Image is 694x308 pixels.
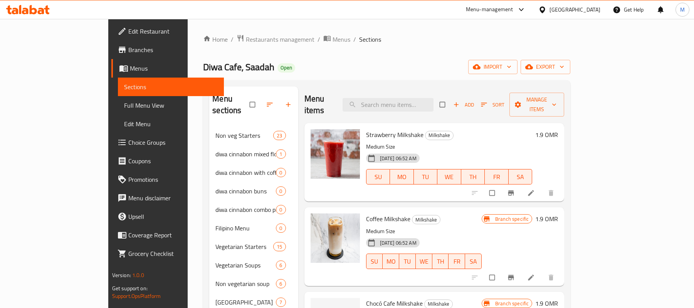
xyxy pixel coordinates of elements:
[311,129,360,179] img: Strawberry Milkshake
[231,35,234,44] li: /
[215,205,276,214] span: diwa cinnabon combo pack
[215,223,276,233] div: Filipino Menu
[437,169,461,184] button: WE
[111,133,224,152] a: Choice Groups
[277,64,295,71] span: Open
[370,256,380,267] span: SU
[276,261,286,270] div: items
[318,35,320,44] li: /
[128,193,218,203] span: Menu disclaimer
[425,131,454,140] div: Milkshake
[246,35,314,44] span: Restaurants management
[509,169,533,184] button: SA
[383,254,399,269] button: MO
[452,256,462,267] span: FR
[128,175,218,184] span: Promotions
[112,291,161,301] a: Support.OpsPlatform
[440,171,458,183] span: WE
[453,100,474,109] span: Add
[461,169,485,184] button: TH
[485,186,501,200] span: Select to update
[535,129,558,140] h6: 1.9 OMR
[209,182,298,200] div: diwa cinnabon buns0
[128,212,218,221] span: Upsell
[124,119,218,129] span: Edit Menu
[111,207,224,226] a: Upsell
[323,34,350,44] a: Menus
[527,189,536,197] a: Edit menu item
[111,226,224,244] a: Coverage Report
[502,269,521,286] button: Branch-specific-item
[209,274,298,293] div: Non vegetarian soup6
[366,169,390,184] button: SU
[451,99,476,111] span: Add item
[464,171,482,183] span: TH
[276,169,285,176] span: 0
[449,254,465,269] button: FR
[417,171,435,183] span: TU
[543,184,561,201] button: delete
[485,169,509,184] button: FR
[209,237,298,256] div: Vegetarian Starters15
[111,170,224,189] a: Promotions
[128,156,218,166] span: Coupons
[512,171,529,183] span: SA
[377,239,420,247] span: [DATE] 06:52 AM
[274,243,285,250] span: 15
[435,97,451,112] span: Select section
[432,254,449,269] button: TH
[128,138,218,147] span: Choice Groups
[304,93,334,116] h2: Menu items
[516,95,558,114] span: Manage items
[128,230,218,240] span: Coverage Report
[111,244,224,263] a: Grocery Checklist
[276,298,286,307] div: items
[416,254,432,269] button: WE
[212,93,249,116] h2: Menu sections
[399,254,416,269] button: TU
[353,35,356,44] li: /
[527,274,536,281] a: Edit menu item
[476,99,509,111] span: Sort items
[128,27,218,36] span: Edit Restaurant
[203,58,274,76] span: Diwa Cafe, Saadah
[209,219,298,237] div: Filipino Menu0
[118,78,224,96] a: Sections
[390,169,414,184] button: MO
[118,96,224,115] a: Full Menu View
[412,215,440,224] span: Milkshake
[111,189,224,207] a: Menu disclaimer
[311,213,360,263] img: Coffee Milkshake
[277,63,295,73] div: Open
[112,270,131,280] span: Version:
[474,62,511,72] span: import
[414,169,438,184] button: TU
[276,188,285,195] span: 0
[479,99,506,111] button: Sort
[680,5,685,14] span: M
[209,126,298,145] div: Non veg Starters23
[466,5,513,14] div: Menu-management
[276,149,286,159] div: items
[215,186,276,196] span: diwa cinnabon buns
[366,254,383,269] button: SU
[359,35,381,44] span: Sections
[393,171,411,183] span: MO
[419,256,429,267] span: WE
[366,213,410,225] span: Coffee Milkshake
[280,96,298,113] button: Add section
[274,132,285,139] span: 23
[366,142,533,152] p: Medium Size
[492,215,532,223] span: Branch specific
[451,99,476,111] button: Add
[276,280,285,288] span: 6
[366,129,423,140] span: Strawberry Milkshake
[128,45,218,54] span: Branches
[343,98,434,112] input: search
[276,206,285,213] span: 0
[488,171,506,183] span: FR
[276,299,285,306] span: 7
[481,100,504,109] span: Sort
[509,93,564,117] button: Manage items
